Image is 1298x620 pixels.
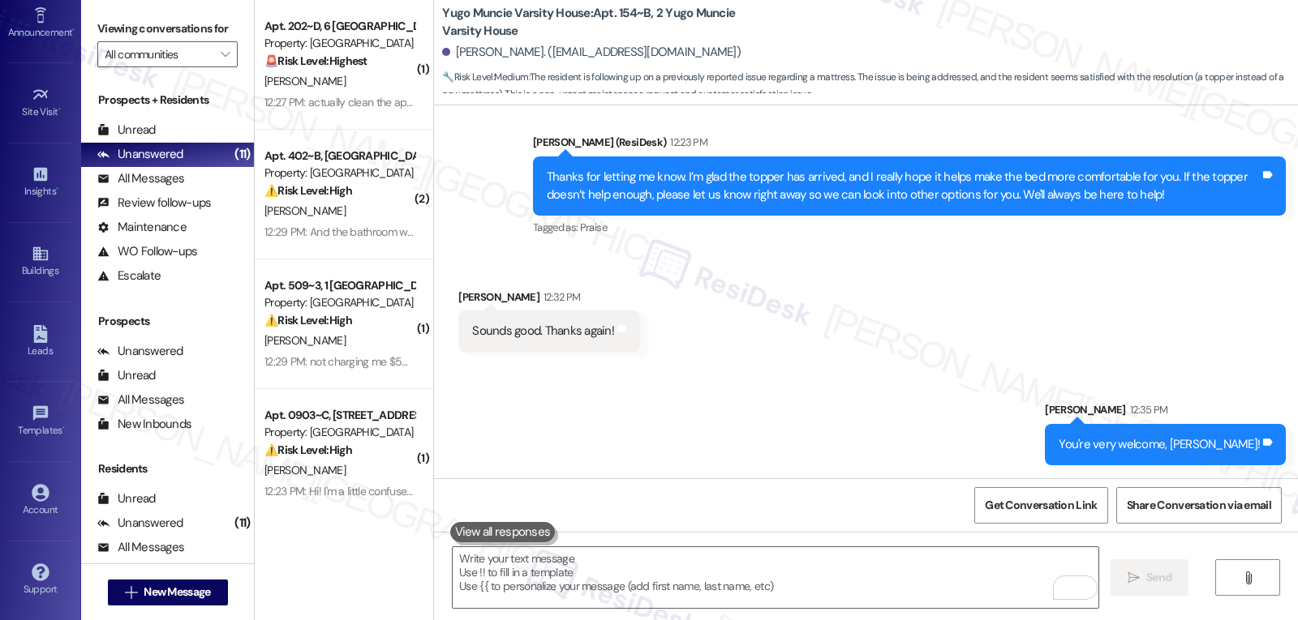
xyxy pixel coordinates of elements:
i:  [221,48,230,61]
span: New Message [144,584,210,601]
div: Maintenance [97,219,187,236]
div: Unanswered [97,515,183,532]
div: 12:29 PM: And the bathroom was DISGUSTING, I had to go to the office and let yall know so that it... [264,224,991,239]
div: Property: [GEOGRAPHIC_DATA] [264,35,415,52]
a: Site Visit • [8,81,73,125]
div: 12:23 PM: Hi! I'm a little confused, I did not renew my lease and did not move in, am I accidenta... [264,484,804,498]
div: [PERSON_NAME] [1045,401,1286,424]
button: Get Conversation Link [974,487,1107,524]
textarea: To enrich screen reader interactions, please activate Accessibility in Grammarly extension settings [453,547,1098,608]
a: Insights • [8,160,73,204]
div: Property: [GEOGRAPHIC_DATA] [264,424,415,441]
div: Prospects + Residents [81,92,254,109]
div: (11) [230,142,254,167]
span: • [56,183,58,195]
b: Yugo Muncie Varsity House: Apt. 154~B, 2 Yugo Muncie Varsity House [442,5,767,40]
div: Tagged as: [533,216,1286,239]
label: Viewing conversations for [97,16,238,41]
div: 12:35 PM [1126,401,1168,418]
div: Apt. 202~D, 6 [GEOGRAPHIC_DATA] [264,18,415,35]
div: All Messages [97,391,184,408]
div: WO Follow-ups [97,243,197,260]
div: Apt. 509~3, 1 [GEOGRAPHIC_DATA] [264,277,415,294]
div: [PERSON_NAME] [458,289,640,311]
div: Unread [97,490,156,507]
span: • [58,104,61,115]
strong: ⚠️ Risk Level: High [264,313,352,327]
input: All communities [105,41,212,67]
a: Support [8,558,73,602]
div: Escalate [97,267,161,284]
button: Send [1111,559,1189,596]
span: [PERSON_NAME] [264,463,346,477]
i:  [125,586,137,599]
span: [PERSON_NAME] [264,333,346,348]
div: Apt. 402~B, [GEOGRAPHIC_DATA] [264,148,415,165]
div: Unanswered [97,343,183,360]
div: Unread [97,122,156,139]
div: 12:32 PM [539,289,581,306]
div: Review follow-ups [97,195,211,212]
strong: ⚠️ Risk Level: High [264,183,352,198]
button: Share Conversation via email [1116,487,1282,524]
span: : The resident is following up on a previously reported issue regarding a mattress. The issue is ... [442,69,1298,104]
div: You're very welcome, [PERSON_NAME]! [1059,436,1260,453]
strong: 🔧 Risk Level: Medium [442,71,528,83]
span: Share Conversation via email [1127,497,1271,514]
div: 12:29 PM: not charging me $50 for an honest mistake of locking myself out 😊 [264,354,629,369]
button: New Message [108,579,228,605]
a: Account [8,479,73,523]
div: Unread [97,367,156,384]
span: Get Conversation Link [985,497,1097,514]
span: • [72,24,75,36]
i:  [1242,571,1254,584]
div: Property: [GEOGRAPHIC_DATA] [264,294,415,311]
div: Sounds good. Thanks again! [472,323,614,340]
span: [PERSON_NAME] [264,74,346,88]
div: All Messages [97,170,184,187]
span: • [62,422,65,434]
div: 12:23 PM [666,134,707,151]
div: Residents [81,460,254,477]
span: Send [1146,569,1171,586]
div: All Messages [97,539,184,556]
div: Unanswered [97,146,183,163]
i:  [1128,571,1140,584]
strong: ⚠️ Risk Level: High [264,443,352,457]
div: (11) [230,511,254,536]
div: Apt. 0903~C, [STREET_ADDRESS] [264,407,415,424]
span: Praise [580,220,607,234]
div: [PERSON_NAME] (ResiDesk) [533,134,1286,156]
a: Buildings [8,240,73,284]
strong: 🚨 Risk Level: Highest [264,53,367,68]
div: [PERSON_NAME]. ([EMAIL_ADDRESS][DOMAIN_NAME]) [442,44,741,61]
div: New Inbounds [97,416,191,433]
a: Leads [8,320,73,364]
span: [PERSON_NAME] [264,203,346,218]
div: Property: [GEOGRAPHIC_DATA] [264,165,415,182]
a: Templates • [8,400,73,443]
div: Prospects [81,313,254,330]
div: 12:27 PM: actually clean the apartments and make sure they aren't infested with roaches [264,95,677,109]
div: Thanks for letting me know. I’m glad the topper has arrived, and I really hope it helps make the ... [547,169,1260,203]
